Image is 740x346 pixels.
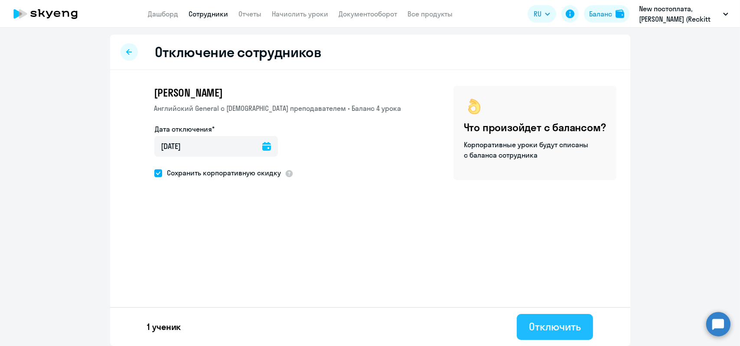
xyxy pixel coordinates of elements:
p: Английский General с [DEMOGRAPHIC_DATA] преподавателем • Баланс 4 урока [154,103,401,113]
input: дд.мм.гггг [154,136,278,157]
h4: Что произойдет с балансом? [464,120,606,134]
button: Балансbalance [584,5,629,23]
div: Отключить [529,320,580,333]
span: Сохранить корпоративную скидку [162,168,281,178]
a: Документооборот [339,10,398,18]
h2: Отключение сотрудников [155,43,322,61]
p: 1 ученик [147,321,181,333]
img: balance [616,10,624,18]
span: [PERSON_NAME] [154,86,223,100]
a: Отчеты [239,10,262,18]
span: RU [534,9,541,19]
a: Все продукты [408,10,453,18]
a: Начислить уроки [272,10,329,18]
p: New постоплата, [PERSON_NAME] (Reckitt Benckiser Healthcare) [639,3,720,24]
button: RU [528,5,556,23]
label: Дата отключения* [155,124,215,134]
p: Корпоративные уроки будут списаны с баланса сотрудника [464,139,590,160]
a: Сотрудники [189,10,228,18]
button: New постоплата, [PERSON_NAME] (Reckitt Benckiser Healthcare) [635,3,733,24]
img: ok [464,96,485,117]
div: Баланс [589,9,612,19]
a: Дашборд [148,10,179,18]
button: Отключить [517,314,593,340]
